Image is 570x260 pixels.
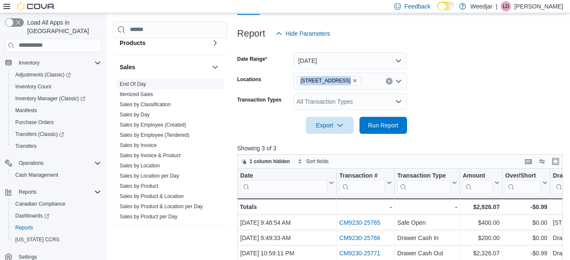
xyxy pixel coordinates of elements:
button: Open list of options [395,78,402,85]
span: Sales by Product per Day [120,213,177,220]
button: Transaction # [339,172,392,193]
button: Enter fullscreen [550,156,561,167]
span: Inventory Count [15,83,51,90]
a: Transfers (Classic) [8,128,104,140]
div: [DATE] 10:59:11 PM [240,248,334,258]
div: $0.00 [505,218,547,228]
div: Totals [240,202,334,212]
span: Transfers (Classic) [15,131,64,138]
a: Sales by Invoice & Product [120,153,180,158]
span: Manifests [12,105,101,116]
span: Sales by Location per Day [120,172,179,179]
a: [US_STATE] CCRS [12,235,63,245]
div: Over/Short [505,172,540,193]
span: Sales by Day [120,111,150,118]
button: Products [120,39,208,47]
span: Load All Apps in [GEOGRAPHIC_DATA] [24,18,101,35]
div: $200.00 [463,233,500,243]
button: Reports [8,222,104,234]
div: Over/Short [505,172,540,180]
a: Sales by Day [120,112,150,118]
div: Drawer Cash Out [397,248,457,258]
span: Sales by Invoice & Product [120,152,180,159]
div: $400.00 [463,218,500,228]
div: - [339,202,392,212]
span: Adjustments (Classic) [12,70,101,80]
div: Transaction # [339,172,385,180]
a: End Of Day [120,81,146,87]
p: | [496,1,497,11]
span: Manifests [15,107,37,114]
button: Over/Short [505,172,547,193]
span: Cash Management [15,172,58,178]
div: Date [240,172,327,193]
span: Sales by Product & Location [120,193,184,200]
div: Transaction Type [397,172,450,193]
span: Sort fields [306,158,329,165]
a: Transfers (Classic) [12,129,67,139]
button: Transfers [8,140,104,152]
a: Transfers [12,141,40,151]
button: Keyboard shortcuts [523,156,533,167]
h3: Sales [120,63,135,71]
span: Transfers (Classic) [12,129,101,139]
a: CM9230-25771 [339,250,380,257]
div: $2,926.07 [463,202,500,212]
div: Transaction Type [397,172,450,180]
span: 1 column hidden [250,158,290,165]
span: Transfers [15,143,37,150]
span: Reports [15,187,101,197]
button: [DATE] [293,52,407,69]
span: Canadian Compliance [12,199,101,209]
a: Adjustments (Classic) [12,70,74,80]
a: Purchase Orders [12,117,57,127]
div: -$0.99 [505,248,547,258]
button: Run Report [359,117,407,134]
div: Transaction # URL [339,172,385,193]
button: Export [306,117,354,134]
span: Transfers [12,141,101,151]
div: Lauren Daniels [501,1,511,11]
span: [STREET_ADDRESS] [300,76,351,85]
span: Inventory Manager (Classic) [12,93,101,104]
div: Safe Open [397,218,457,228]
a: Canadian Compliance [12,199,69,209]
span: Itemized Sales [120,91,153,98]
span: Reports [12,223,101,233]
a: Sales by Product & Location [120,193,184,199]
span: Inventory Count [12,82,101,92]
a: Itemized Sales [120,91,153,97]
div: [DATE] 9:49:33 AM [240,233,334,243]
span: Sales by Classification [120,101,171,108]
button: Hide Parameters [272,25,334,42]
div: Sales [113,79,227,225]
span: Washington CCRS [12,235,101,245]
a: Cash Management [12,170,62,180]
span: Hide Parameters [286,29,330,38]
span: Export [311,117,348,134]
span: Adjustments (Classic) [15,71,71,78]
label: Date Range [237,56,267,62]
span: Operations [19,160,44,167]
a: Dashboards [12,211,53,221]
a: Sales by Product & Location per Day [120,203,203,209]
a: Sales by Location per Day [120,173,179,179]
button: Sales [120,63,208,71]
div: Amount [463,172,493,193]
button: Transaction Type [397,172,457,193]
a: Sales by Employee (Tendered) [120,132,189,138]
div: [DATE] 9:48:54 AM [240,218,334,228]
label: Transaction Types [237,96,281,103]
button: Manifests [8,105,104,116]
a: Sales by Product [120,183,158,189]
a: Reports [12,223,37,233]
button: Amount [463,172,500,193]
button: Operations [2,157,104,169]
a: Inventory Manager (Classic) [8,93,104,105]
button: Reports [15,187,40,197]
button: Inventory [15,58,43,68]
